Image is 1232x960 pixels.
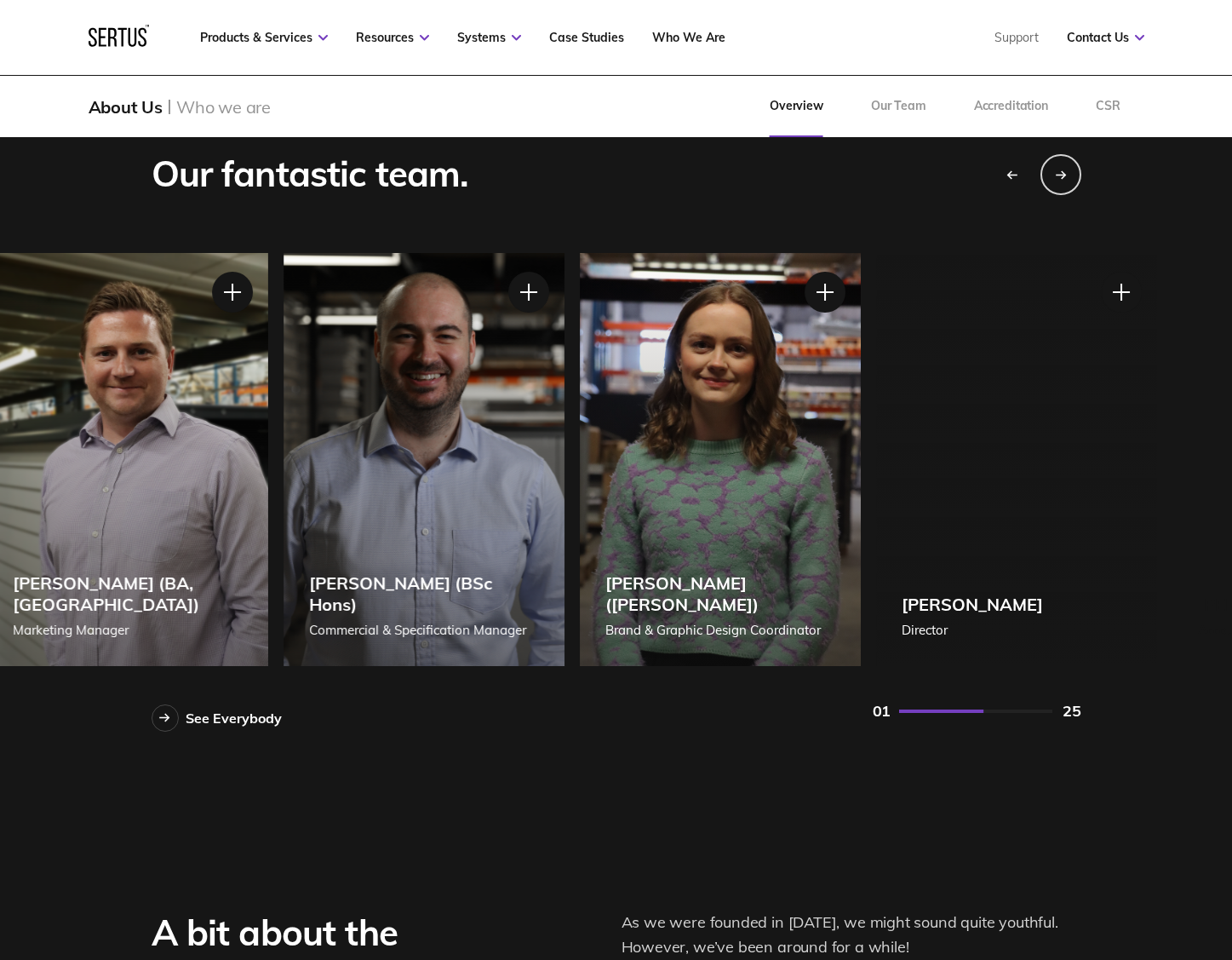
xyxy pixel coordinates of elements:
[152,704,282,732] a: See Everybody
[1147,878,1232,960] iframe: Chat Widget
[902,594,1043,615] div: [PERSON_NAME]
[309,620,539,641] div: Commercial & Specification Manager
[186,710,282,727] div: See Everybody
[549,30,624,45] a: Case Studies
[652,30,725,45] a: Who We Are
[605,572,835,615] div: [PERSON_NAME] ([PERSON_NAME])
[873,701,891,721] div: 01
[847,76,950,137] a: Our Team
[902,620,1043,641] div: Director
[991,154,1032,195] div: Previous slide
[152,152,469,197] div: Our fantastic team.
[356,30,429,45] a: Resources
[457,30,521,45] a: Systems
[89,96,163,118] div: About Us
[622,911,1081,960] p: As we were founded in [DATE], we might sound quite youthful. However, we’ve been around for a while!
[200,30,328,45] a: Products & Services
[994,30,1039,45] a: Support
[1072,76,1144,137] a: CSR
[1067,30,1144,45] a: Contact Us
[605,620,835,641] div: Brand & Graphic Design Coordinator
[1063,701,1080,721] div: 25
[1040,154,1081,195] div: Next slide
[13,620,243,641] div: Marketing Manager
[13,572,243,615] div: [PERSON_NAME] (BA, [GEOGRAPHIC_DATA])
[176,96,271,118] div: Who we are
[950,76,1072,137] a: Accreditation
[309,572,539,615] div: [PERSON_NAME] (BSc Hons)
